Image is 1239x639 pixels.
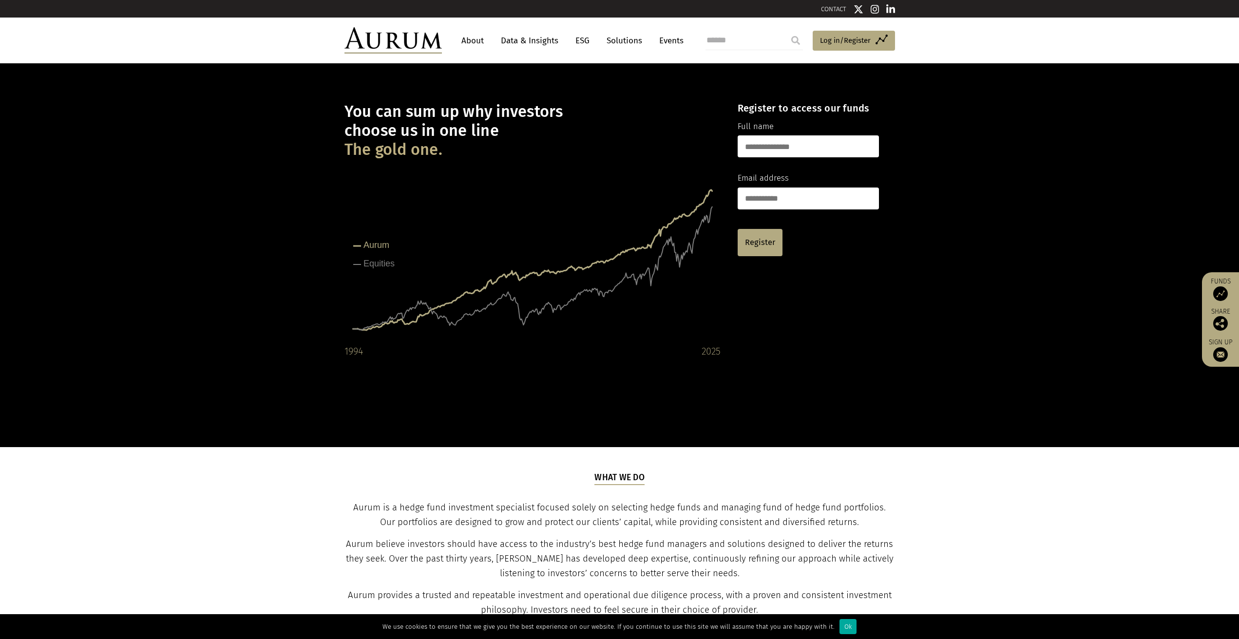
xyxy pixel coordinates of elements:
[738,102,879,114] h4: Register to access our funds
[654,32,684,50] a: Events
[786,31,805,50] input: Submit
[344,140,442,159] span: The gold one.
[602,32,647,50] a: Solutions
[348,590,892,615] span: Aurum provides a trusted and repeatable investment and operational due diligence process, with a ...
[854,4,863,14] img: Twitter icon
[353,502,886,527] span: Aurum is a hedge fund investment specialist focused solely on selecting hedge funds and managing ...
[886,4,895,14] img: Linkedin icon
[738,120,774,133] label: Full name
[738,229,782,256] a: Register
[496,32,563,50] a: Data & Insights
[1213,286,1228,301] img: Access Funds
[344,27,442,54] img: Aurum
[363,240,389,250] tspan: Aurum
[871,4,879,14] img: Instagram icon
[344,343,363,359] div: 1994
[344,102,721,159] h1: You can sum up why investors choose us in one line
[571,32,594,50] a: ESG
[1213,347,1228,362] img: Sign up to our newsletter
[1207,338,1234,362] a: Sign up
[363,259,395,268] tspan: Equities
[813,31,895,51] a: Log in/Register
[346,539,894,579] span: Aurum believe investors should have access to the industry’s best hedge fund managers and solutio...
[702,343,721,359] div: 2025
[820,35,871,46] span: Log in/Register
[1213,316,1228,331] img: Share this post
[839,619,857,634] div: Ok
[1207,308,1234,331] div: Share
[457,32,489,50] a: About
[1207,277,1234,301] a: Funds
[821,5,846,13] a: CONTACT
[594,471,645,485] h5: What we do
[738,172,789,185] label: Email address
